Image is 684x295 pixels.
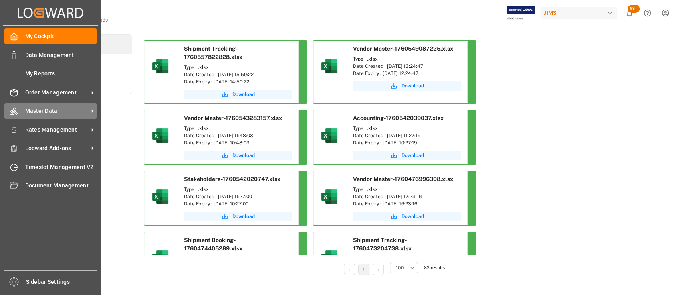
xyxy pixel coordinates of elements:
[184,200,292,208] div: Date Expiry : [DATE] 10:27:00
[320,187,339,206] img: microsoft-excel-2019--v1.png
[507,6,535,20] img: Exertis%20JAM%20-%20Email%20Logo.jpg_1722504956.jpg
[353,193,461,200] div: Date Created : [DATE] 17:23:16
[25,144,89,153] span: Logward Add-ons
[353,63,461,70] div: Date Created : [DATE] 13:24:47
[402,82,424,90] span: Download
[353,81,461,91] button: Download
[232,152,255,159] span: Download
[540,7,617,19] div: JIMS
[184,186,292,193] div: Type : .xlsx
[4,47,97,63] a: Data Management
[184,193,292,200] div: Date Created : [DATE] 11:27:00
[4,66,97,81] a: My Reports
[353,45,453,52] span: Vendor Master-1760549087225.xlsx
[184,132,292,139] div: Date Created : [DATE] 11:48:03
[26,278,98,286] span: Sidebar Settings
[184,125,292,132] div: Type : .xlsx
[25,51,97,59] span: Data Management
[25,126,89,134] span: Rates Management
[638,4,656,22] button: Help Center
[184,237,242,252] span: Shipment Booking-1760474405289.xlsx
[358,264,369,275] li: 1
[353,139,461,146] div: Date Expiry : [DATE] 10:27:19
[184,176,280,182] span: Stakeholders-1760542020747.xlsx
[184,115,282,121] span: Vendor Master-1760543283157.xlsx
[390,262,418,273] button: open menu
[25,69,97,78] span: My Reports
[25,88,89,97] span: Order Management
[402,152,424,159] span: Download
[4,28,97,44] a: My Cockpit
[353,132,461,139] div: Date Created : [DATE] 11:27:19
[353,237,412,252] span: Shipment Tracking-1760473204738.xlsx
[151,248,170,267] img: microsoft-excel-2019--v1.png
[620,4,638,22] button: show 100 new notifications
[320,248,339,267] img: microsoft-excel-2019--v1.png
[151,126,170,145] img: microsoft-excel-2019--v1.png
[4,159,97,175] a: Timeslot Management V2
[184,151,292,160] button: Download
[353,212,461,221] button: Download
[25,32,97,41] span: My Cockpit
[402,213,424,220] span: Download
[353,151,461,160] button: Download
[151,187,170,206] img: microsoft-excel-2019--v1.png
[396,264,404,271] span: 100
[184,45,242,60] span: Shipment Tracking-1760557822828.xlsx
[363,267,365,273] a: 1
[353,200,461,208] div: Date Expiry : [DATE] 16:23:16
[184,139,292,146] div: Date Expiry : [DATE] 10:48:03
[628,5,640,13] span: 99+
[184,64,292,71] div: Type : .xlsx
[184,212,292,221] button: Download
[373,264,384,275] li: Next Page
[232,91,255,98] span: Download
[353,70,461,77] div: Date Expiry : [DATE] 12:24:47
[353,186,461,193] div: Type : .xlsx
[344,264,355,275] li: Previous Page
[25,163,97,171] span: Timeslot Management V2
[184,71,292,78] div: Date Created : [DATE] 15:50:22
[424,265,445,271] span: 83 results
[353,115,444,121] span: Accounting-1760542039037.xlsx
[353,125,461,132] div: Type : .xlsx
[151,57,170,76] img: microsoft-excel-2019--v1.png
[184,90,292,99] button: Download
[353,176,453,182] span: Vendor Master-1760476996308.xlsx
[232,213,255,220] span: Download
[4,178,97,193] a: Document Management
[320,57,339,76] img: microsoft-excel-2019--v1.png
[25,181,97,190] span: Document Management
[184,78,292,85] div: Date Expiry : [DATE] 14:50:22
[25,107,89,115] span: Master Data
[540,5,620,20] button: JIMS
[353,55,461,63] div: Type : .xlsx
[320,126,339,145] img: microsoft-excel-2019--v1.png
